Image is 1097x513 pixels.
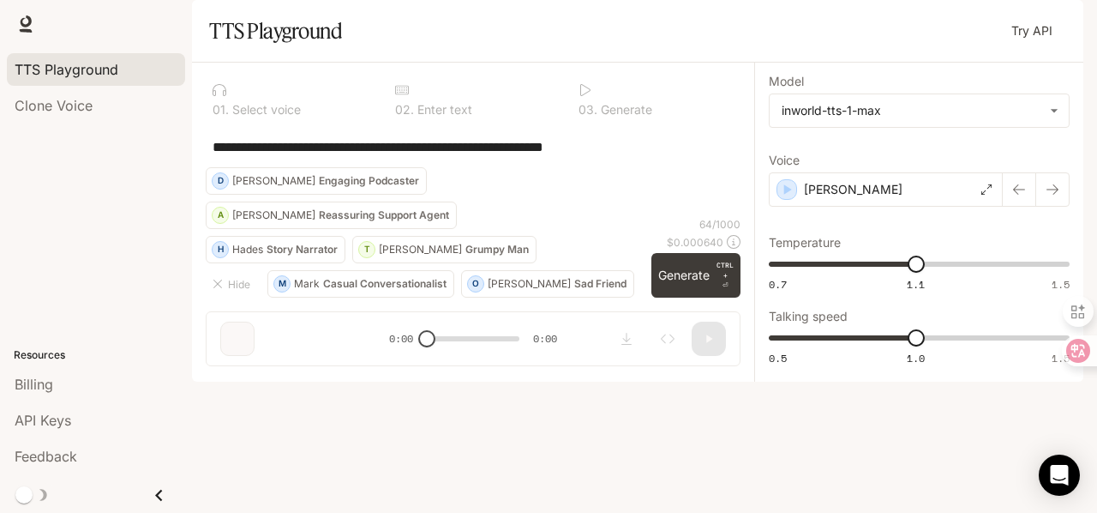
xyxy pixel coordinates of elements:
p: 0 3 . [578,104,597,116]
p: CTRL + [716,260,734,281]
p: Select voice [229,104,301,116]
p: 64 / 1000 [699,217,740,232]
div: inworld-tts-1-max [770,94,1069,127]
button: GenerateCTRL +⏎ [651,253,740,298]
p: Talking speed [769,311,848,323]
span: 1.0 [907,351,925,365]
button: HHadesStory Narrator [206,236,345,263]
button: O[PERSON_NAME]Sad Friend [461,270,634,298]
p: Engaging Podcaster [319,176,419,186]
div: O [468,270,483,298]
p: Hades [232,244,263,255]
p: Enter text [414,104,472,116]
p: ⏎ [716,260,734,291]
p: 0 1 . [213,104,229,116]
div: D [213,167,228,195]
h1: TTS Playground [209,14,342,48]
div: H [213,236,228,263]
p: Grumpy Man [465,244,529,255]
span: 1.5 [1052,277,1070,292]
div: T [359,236,375,263]
button: MMarkCasual Conversationalist [267,270,454,298]
p: Casual Conversationalist [323,279,447,289]
p: Temperature [769,237,841,249]
div: M [274,270,290,298]
span: 0.5 [769,351,787,365]
div: Open Intercom Messenger [1039,455,1080,496]
a: Try API [1004,14,1059,48]
p: Story Narrator [267,244,338,255]
p: Mark [294,279,320,289]
p: Generate [597,104,652,116]
p: Model [769,75,804,88]
div: inworld-tts-1-max [782,102,1041,119]
p: [PERSON_NAME] [232,210,315,220]
div: A [213,202,228,229]
button: Hide [206,270,261,298]
span: 0.7 [769,277,787,292]
p: 0 2 . [395,104,414,116]
span: 1.1 [907,277,925,292]
p: Sad Friend [574,279,626,289]
button: A[PERSON_NAME]Reassuring Support Agent [206,202,457,229]
p: [PERSON_NAME] [804,181,902,198]
p: Reassuring Support Agent [319,210,449,220]
p: [PERSON_NAME] [488,279,571,289]
p: [PERSON_NAME] [232,176,315,186]
p: Voice [769,154,800,166]
button: D[PERSON_NAME]Engaging Podcaster [206,167,427,195]
button: T[PERSON_NAME]Grumpy Man [352,236,537,263]
p: [PERSON_NAME] [379,244,462,255]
